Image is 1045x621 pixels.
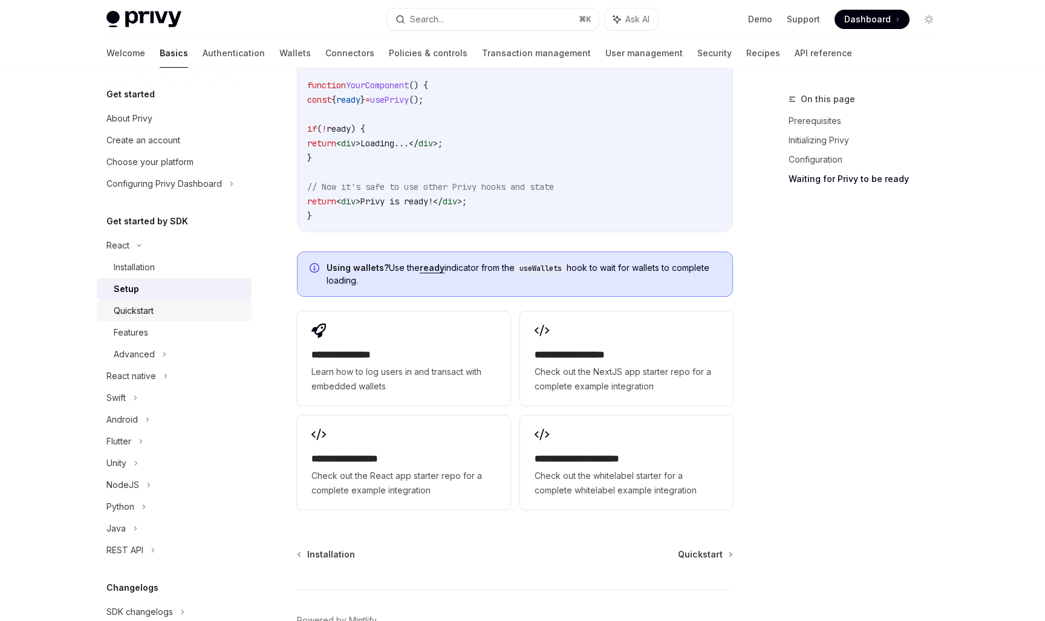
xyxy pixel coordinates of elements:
[327,262,720,287] span: Use the indicator from the hook to wait for wallets to complete loading.
[307,138,336,149] span: return
[365,94,370,105] span: =
[203,39,265,68] a: Authentication
[520,311,733,406] a: **** **** **** ****Check out the NextJS app starter repo for a complete example integration
[748,13,772,25] a: Demo
[420,262,444,273] a: ready
[106,111,152,126] div: About Privy
[97,278,252,300] a: Setup
[341,138,356,149] span: div
[97,322,252,343] a: Features
[336,94,360,105] span: ready
[515,262,567,275] code: useWallets
[106,133,180,148] div: Create an account
[409,94,423,105] span: ();
[360,94,365,105] span: }
[297,415,510,510] a: **** **** **** ***Check out the React app starter repo for a complete example integration
[605,39,683,68] a: User management
[307,94,331,105] span: const
[307,123,317,134] span: if
[307,152,312,163] span: }
[97,129,252,151] a: Create an account
[106,11,181,28] img: light logo
[106,155,194,169] div: Choose your platform
[114,347,155,362] div: Advanced
[789,169,948,189] a: Waiting for Privy to be ready
[106,87,155,102] h5: Get started
[919,10,939,29] button: Toggle dark mode
[114,260,155,275] div: Installation
[106,478,139,492] div: NodeJS
[535,365,718,394] span: Check out the NextJS app starter repo for a complete example integration
[370,94,409,105] span: usePrivy
[605,8,658,30] button: Ask AI
[106,456,126,470] div: Unity
[97,151,252,173] a: Choose your platform
[462,196,467,207] span: ;
[307,548,355,561] span: Installation
[341,196,356,207] span: div
[106,412,138,427] div: Android
[279,39,311,68] a: Wallets
[331,94,336,105] span: {
[311,365,495,394] span: Learn how to log users in and transact with embedded wallets
[307,196,336,207] span: return
[360,196,433,207] span: Privy is ready!
[336,138,341,149] span: <
[789,131,948,150] a: Initializing Privy
[351,123,365,134] span: ) {
[433,138,438,149] span: >
[106,434,131,449] div: Flutter
[387,8,599,30] button: Search...⌘K
[160,39,188,68] a: Basics
[678,548,732,561] a: Quickstart
[311,469,495,498] span: Check out the React app starter repo for a complete example integration
[307,210,312,221] span: }
[97,108,252,129] a: About Privy
[438,138,443,149] span: ;
[310,263,322,275] svg: Info
[389,39,467,68] a: Policies & controls
[697,39,732,68] a: Security
[409,138,418,149] span: </
[97,300,252,322] a: Quickstart
[106,543,143,558] div: REST API
[322,123,327,134] span: !
[106,369,156,383] div: React native
[317,123,322,134] span: (
[114,304,154,318] div: Quickstart
[307,80,346,91] span: function
[114,325,148,340] div: Features
[297,311,510,406] a: **** **** **** *Learn how to log users in and transact with embedded wallets
[678,548,723,561] span: Quickstart
[346,80,409,91] span: YourComponent
[106,499,134,514] div: Python
[443,196,457,207] span: div
[418,138,433,149] span: div
[835,10,910,29] a: Dashboard
[535,469,718,498] span: Check out the whitelabel starter for a complete whitelabel example integration
[457,196,462,207] span: >
[106,238,129,253] div: React
[97,256,252,278] a: Installation
[410,12,444,27] div: Search...
[298,548,355,561] a: Installation
[106,580,158,595] h5: Changelogs
[795,39,852,68] a: API reference
[336,196,341,207] span: <
[360,138,409,149] span: Loading...
[114,282,139,296] div: Setup
[433,196,443,207] span: </
[327,262,389,273] strong: Using wallets?
[106,177,222,191] div: Configuring Privy Dashboard
[106,39,145,68] a: Welcome
[579,15,591,24] span: ⌘ K
[327,123,351,134] span: ready
[356,138,360,149] span: >
[106,214,188,229] h5: Get started by SDK
[625,13,649,25] span: Ask AI
[106,521,126,536] div: Java
[520,415,733,510] a: **** **** **** **** ***Check out the whitelabel starter for a complete whitelabel example integra...
[801,92,855,106] span: On this page
[409,80,428,91] span: () {
[482,39,591,68] a: Transaction management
